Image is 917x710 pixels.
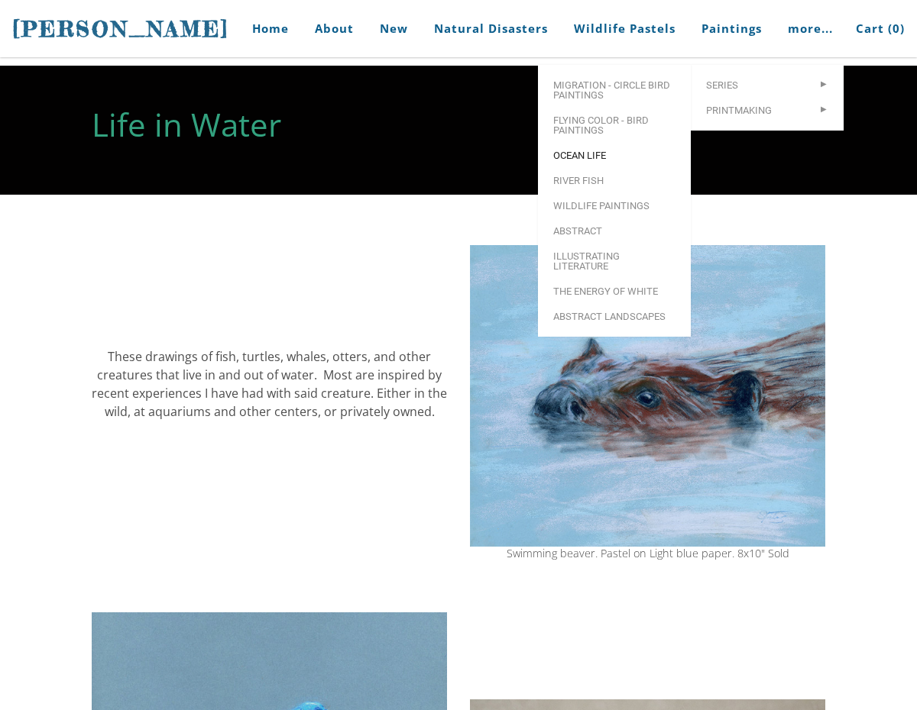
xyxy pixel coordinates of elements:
[470,245,825,547] img: swimming beaver drawing
[538,168,691,193] a: River Fish
[553,115,676,135] span: Flying Color - Bird Paintings
[553,201,676,211] span: Wildlife Paintings
[92,347,447,421] div: These drawings of fish, turtles, whales, otters, and other creatures that live in and out of wate...
[553,311,676,321] span: Abstract Landscapes
[553,286,676,296] span: The Energy of White
[706,105,828,115] span: Printmaking
[553,251,676,271] span: Illustrating Literature
[538,218,691,244] a: Abstract
[706,80,828,90] span: Series
[538,304,691,329] a: Abstract Landscapes
[538,193,691,218] a: Wildlife Paintings
[538,143,691,168] a: Ocean Life
[92,108,825,140] h2: Life in Water
[553,226,676,236] span: Abstract
[538,279,691,304] a: The Energy of White
[12,15,229,44] a: [PERSON_NAME]
[470,548,825,559] div: Swimming beaver. Pastel on Light blue paper. 8x10" Sold
[553,80,676,100] span: Migration - Circle Bird Paintings
[821,79,828,91] span: >
[538,73,691,108] a: Migration - Circle Bird Paintings
[821,105,828,116] span: >
[553,150,676,160] span: Ocean Life
[893,21,900,36] span: 0
[12,16,229,42] span: [PERSON_NAME]
[538,108,691,143] a: Flying Color - Bird Paintings
[553,176,676,186] span: River Fish
[538,244,691,279] a: Illustrating Literature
